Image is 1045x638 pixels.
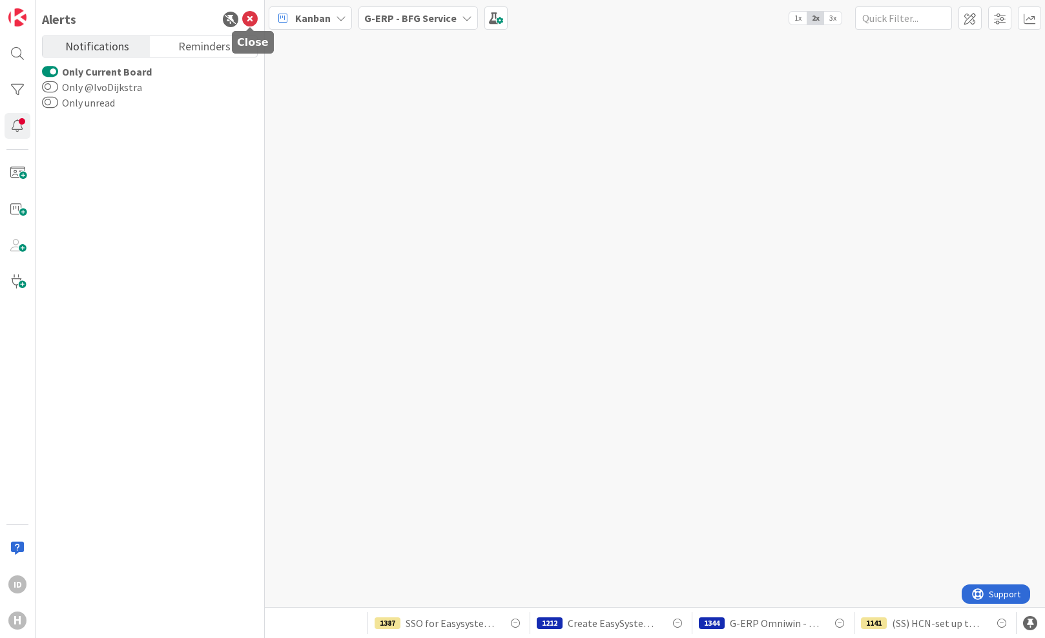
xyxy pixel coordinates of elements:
[699,617,725,629] div: 1344
[178,36,231,54] span: Reminders
[42,79,142,95] label: Only @IvoDijkstra
[237,36,269,48] h5: Close
[789,12,807,25] span: 1x
[42,96,58,109] button: Only unread
[42,81,58,94] button: Only @IvoDijkstra
[27,2,59,17] span: Support
[406,615,497,631] span: SSO for Easysystems test environment
[42,65,58,78] button: Only Current Board
[42,10,76,29] div: Alerts
[8,8,26,26] img: Visit kanbanzone.com
[375,617,400,629] div: 1387
[855,6,952,30] input: Quick Filter...
[8,575,26,593] div: ID
[65,36,129,54] span: Notifications
[8,612,26,630] div: H
[42,64,152,79] label: Only Current Board
[861,617,887,629] div: 1141
[364,12,457,25] b: G-ERP - BFG Service
[295,10,331,26] span: Kanban
[824,12,842,25] span: 3x
[568,615,659,631] span: Create EasySystems Interface structure and define requirements for ISAH Global... (G-ERP)
[807,12,824,25] span: 2x
[892,615,984,631] span: (SS) HCN-set up the test environment of local HR system Sharegoo to interface withISAH Global tes...
[730,615,822,631] span: G-ERP Omniwin - Isah
[537,617,563,629] div: 1212
[42,95,115,110] label: Only unread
